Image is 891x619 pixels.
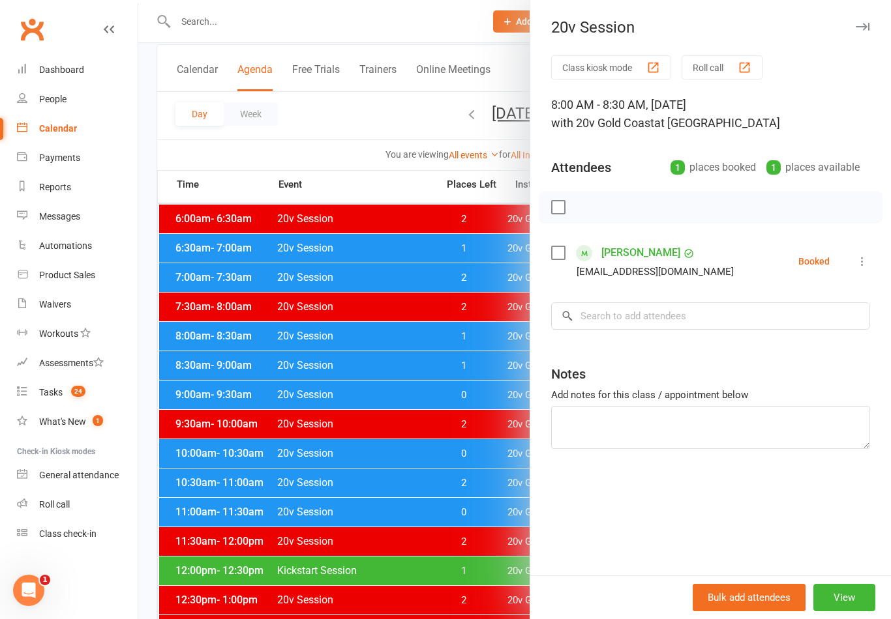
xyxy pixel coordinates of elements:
[17,55,138,85] a: Dashboard
[39,387,63,397] div: Tasks
[671,158,756,177] div: places booked
[17,461,138,490] a: General attendance kiosk mode
[71,386,85,397] span: 24
[17,349,138,378] a: Assessments
[39,328,78,339] div: Workouts
[16,13,48,46] a: Clubworx
[551,365,586,383] div: Notes
[17,85,138,114] a: People
[530,18,891,36] div: 20v Session
[551,302,870,330] input: Search to add attendees
[17,114,138,143] a: Calendar
[93,415,103,426] span: 1
[39,152,80,163] div: Payments
[39,270,95,280] div: Product Sales
[17,319,138,349] a: Workouts
[551,158,611,177] div: Attendees
[766,158,860,177] div: places available
[798,257,830,266] div: Booked
[39,65,84,75] div: Dashboard
[693,584,806,611] button: Bulk add attendees
[17,173,138,202] a: Reports
[39,299,71,309] div: Waivers
[601,242,680,263] a: [PERSON_NAME]
[39,240,92,251] div: Automations
[766,160,781,175] div: 1
[17,519,138,549] a: Class kiosk mode
[39,123,77,134] div: Calendar
[39,499,70,510] div: Roll call
[813,584,875,611] button: View
[39,182,71,192] div: Reports
[17,231,138,261] a: Automations
[39,94,67,104] div: People
[39,211,80,222] div: Messages
[577,263,734,280] div: [EMAIL_ADDRESS][DOMAIN_NAME]
[682,55,763,79] button: Roll call
[17,378,138,407] a: Tasks 24
[17,490,138,519] a: Roll call
[551,116,654,130] span: with 20v Gold Coast
[551,387,870,403] div: Add notes for this class / appointment below
[17,290,138,319] a: Waivers
[40,575,50,585] span: 1
[39,470,119,480] div: General attendance
[39,358,104,368] div: Assessments
[39,528,97,539] div: Class check-in
[671,160,685,175] div: 1
[13,575,44,606] iframe: Intercom live chat
[17,261,138,290] a: Product Sales
[39,416,86,427] div: What's New
[17,407,138,437] a: What's New1
[17,143,138,173] a: Payments
[551,55,671,79] button: Class kiosk mode
[17,202,138,231] a: Messages
[654,116,780,130] span: at [GEOGRAPHIC_DATA]
[551,96,870,132] div: 8:00 AM - 8:30 AM, [DATE]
